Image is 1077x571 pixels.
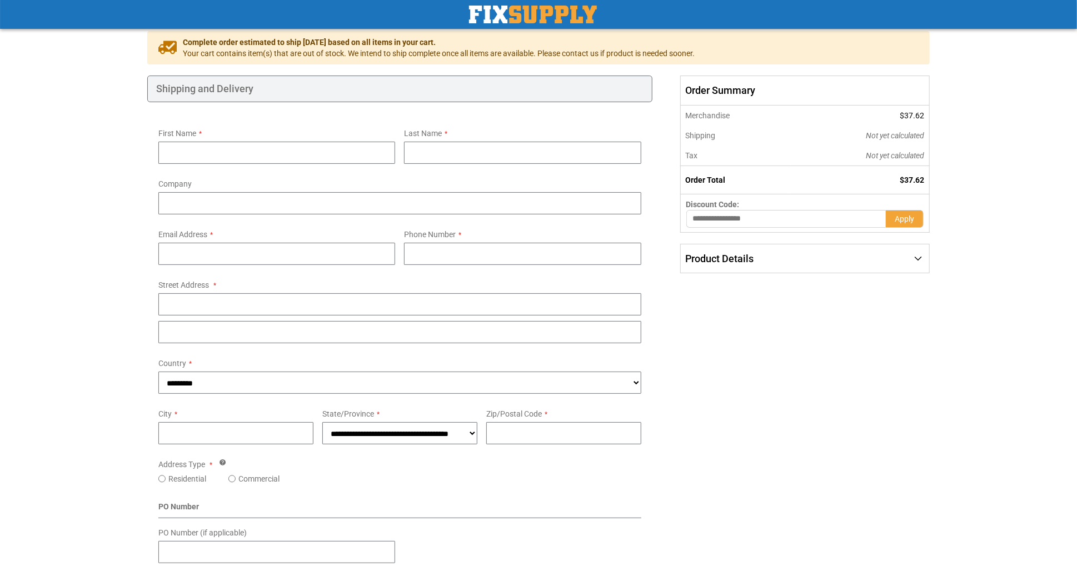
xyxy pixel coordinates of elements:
span: Complete order estimated to ship [DATE] based on all items in your cart. [183,37,695,48]
div: Shipping and Delivery [147,76,652,102]
span: Email Address [158,230,207,239]
label: Commercial [238,473,280,484]
span: Phone Number [404,230,456,239]
strong: Order Total [686,176,726,184]
img: Fix Industrial Supply [469,6,597,23]
th: Merchandise [680,106,791,126]
th: Tax [680,146,791,166]
span: Street Address [158,281,209,289]
span: First Name [158,129,196,138]
span: Country [158,359,186,368]
span: Your cart contains item(s) that are out of stock. We intend to ship complete once all items are a... [183,48,695,59]
span: Product Details [686,253,754,264]
a: store logo [469,6,597,23]
span: $37.62 [900,176,924,184]
span: Last Name [404,129,442,138]
button: Apply [886,210,924,228]
label: Residential [168,473,206,484]
span: $37.62 [900,111,924,120]
span: State/Province [322,409,374,418]
span: Address Type [158,460,205,469]
span: City [158,409,172,418]
span: Not yet calculated [866,151,924,160]
span: Not yet calculated [866,131,924,140]
span: PO Number (if applicable) [158,528,247,537]
span: Discount Code: [686,200,740,209]
span: Company [158,179,192,188]
span: Order Summary [680,76,930,106]
span: Apply [895,214,914,223]
span: Shipping [686,131,716,140]
div: PO Number [158,501,641,518]
span: Zip/Postal Code [486,409,542,418]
